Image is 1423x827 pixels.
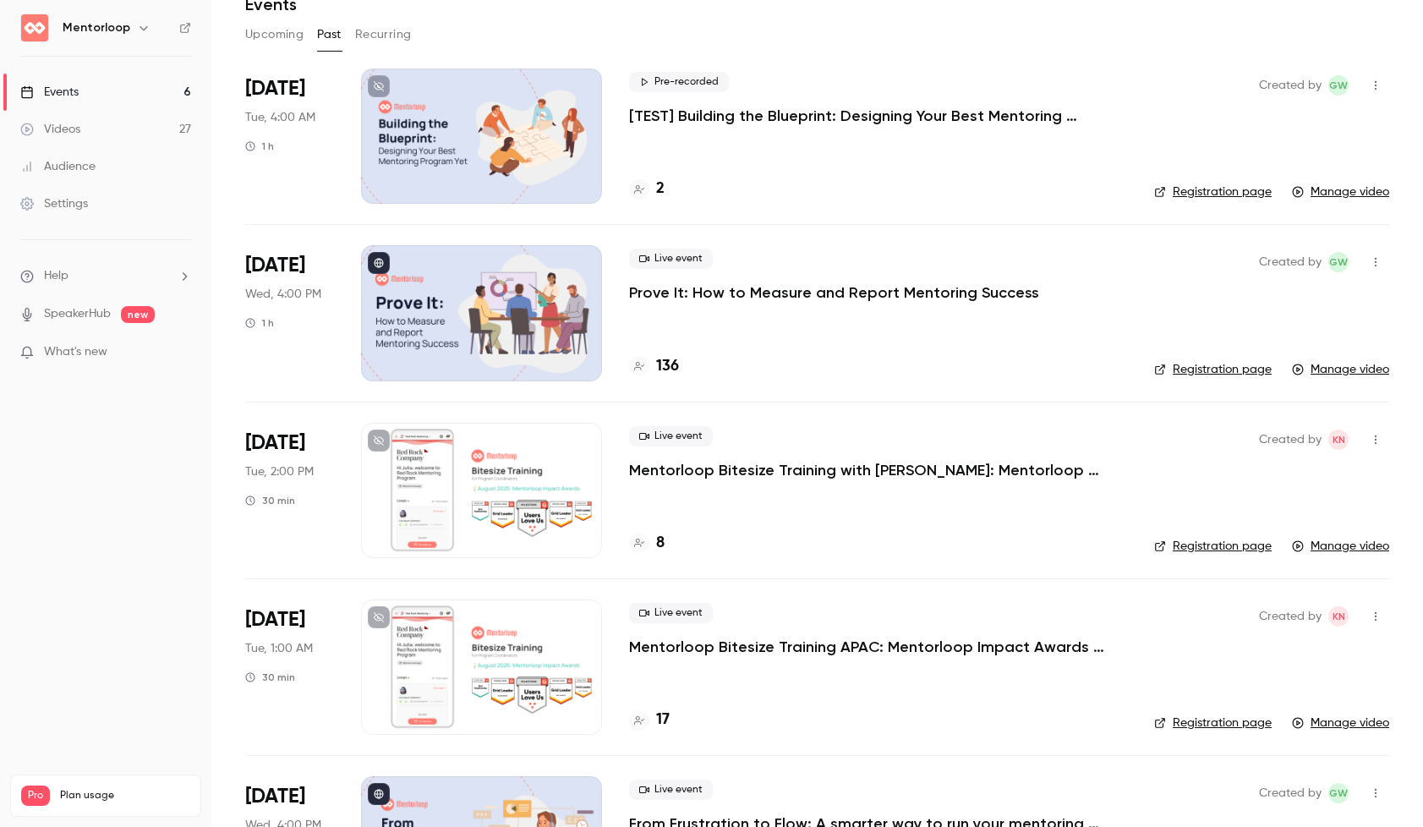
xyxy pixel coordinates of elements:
[656,532,665,555] h4: 8
[1333,606,1345,627] span: KN
[1259,75,1322,96] span: Created by
[44,305,111,323] a: SpeakerHub
[60,789,190,802] span: Plan usage
[1328,606,1349,627] span: Kristin Nankervis
[629,426,713,446] span: Live event
[1292,715,1389,731] a: Manage video
[629,355,679,378] a: 136
[245,252,305,279] span: [DATE]
[245,109,315,126] span: Tue, 4:00 AM
[245,494,295,507] div: 30 min
[1292,538,1389,555] a: Manage video
[1154,361,1272,378] a: Registration page
[1292,361,1389,378] a: Manage video
[1259,252,1322,272] span: Created by
[245,606,305,633] span: [DATE]
[629,603,713,623] span: Live event
[245,75,305,102] span: [DATE]
[245,316,274,330] div: 1 h
[1259,606,1322,627] span: Created by
[245,140,274,153] div: 1 h
[245,423,334,558] div: Aug 19 Tue, 2:00 PM (Europe/London)
[1292,183,1389,200] a: Manage video
[245,783,305,810] span: [DATE]
[44,267,68,285] span: Help
[656,355,679,378] h4: 136
[629,72,729,92] span: Pre-recorded
[245,21,304,48] button: Upcoming
[245,600,334,735] div: Aug 19 Tue, 10:00 AM (Australia/Melbourne)
[44,343,107,361] span: What's new
[245,68,334,204] div: Aug 26 Tue, 1:00 PM (Australia/Melbourne)
[245,640,313,657] span: Tue, 1:00 AM
[1259,783,1322,803] span: Created by
[1328,75,1349,96] span: Grace Winstanley
[245,463,314,480] span: Tue, 2:00 PM
[1329,252,1348,272] span: GW
[629,249,713,269] span: Live event
[245,245,334,381] div: Aug 21 Thu, 1:00 AM (Australia/Melbourne)
[171,345,191,360] iframe: Noticeable Trigger
[317,21,342,48] button: Past
[1154,715,1272,731] a: Registration page
[629,282,1039,303] a: Prove It: How to Measure and Report Mentoring Success
[629,637,1127,657] a: Mentorloop Bitesize Training APAC: Mentorloop Impact Awards 2025
[1329,75,1348,96] span: GW
[21,14,48,41] img: Mentorloop
[1154,183,1272,200] a: Registration page
[1328,783,1349,803] span: Grace Winstanley
[629,178,665,200] a: 2
[1259,430,1322,450] span: Created by
[63,19,130,36] h6: Mentorloop
[245,286,321,303] span: Wed, 4:00 PM
[245,671,295,684] div: 30 min
[20,195,88,212] div: Settings
[656,709,670,731] h4: 17
[629,532,665,555] a: 8
[1328,430,1349,450] span: Kristin Nankervis
[629,460,1127,480] a: Mentorloop Bitesize Training with [PERSON_NAME]: Mentorloop Impact Awards
[20,158,96,175] div: Audience
[355,21,412,48] button: Recurring
[20,121,80,138] div: Videos
[1328,252,1349,272] span: Grace Winstanley
[1333,430,1345,450] span: KN
[20,267,191,285] li: help-dropdown-opener
[629,780,713,800] span: Live event
[1329,783,1348,803] span: GW
[245,430,305,457] span: [DATE]
[629,709,670,731] a: 17
[121,306,155,323] span: new
[1154,538,1272,555] a: Registration page
[629,106,1127,126] a: [TEST] Building the Blueprint: Designing Your Best Mentoring Program Yet
[656,178,665,200] h4: 2
[21,786,50,806] span: Pro
[20,84,79,101] div: Events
